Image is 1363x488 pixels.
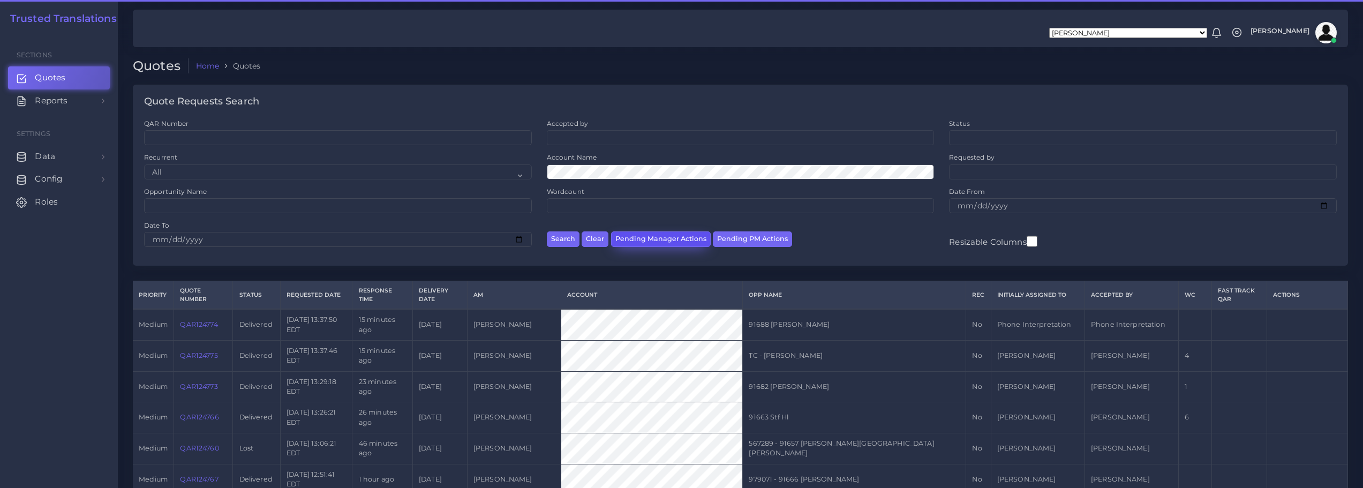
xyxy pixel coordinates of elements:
[991,309,1085,340] td: Phone Interpretation
[281,340,352,371] td: [DATE] 13:37:46 EDT
[144,153,177,162] label: Recurrent
[17,51,52,59] span: Sections
[8,66,110,89] a: Quotes
[467,309,561,340] td: [PERSON_NAME]
[412,433,467,464] td: [DATE]
[35,72,65,84] span: Quotes
[547,119,589,128] label: Accepted by
[412,281,467,309] th: Delivery Date
[743,281,966,309] th: Opp Name
[281,402,352,433] td: [DATE] 13:26:21 EDT
[1085,402,1178,433] td: [PERSON_NAME]
[180,444,219,452] a: QAR124760
[1212,281,1267,309] th: Fast Track QAR
[1178,281,1211,309] th: WC
[281,281,352,309] th: Requested Date
[467,371,561,402] td: [PERSON_NAME]
[1027,235,1037,248] input: Resizable Columns
[180,320,217,328] a: QAR124774
[467,402,561,433] td: [PERSON_NAME]
[743,371,966,402] td: 91682 [PERSON_NAME]
[180,475,218,483] a: QAR124767
[966,371,991,402] td: No
[8,168,110,190] a: Config
[991,402,1085,433] td: [PERSON_NAME]
[743,402,966,433] td: 91663 Stf Hl
[713,231,792,247] button: Pending PM Actions
[966,402,991,433] td: No
[233,309,281,340] td: Delivered
[561,281,742,309] th: Account
[35,173,63,185] span: Config
[35,196,58,208] span: Roles
[8,89,110,112] a: Reports
[180,382,217,391] a: QAR124773
[467,340,561,371] td: [PERSON_NAME]
[281,371,352,402] td: [DATE] 13:29:18 EDT
[1315,22,1337,43] img: avatar
[966,433,991,464] td: No
[35,151,55,162] span: Data
[281,433,352,464] td: [DATE] 13:06:21 EDT
[139,320,168,328] span: medium
[966,281,991,309] th: REC
[3,13,117,25] a: Trusted Translations
[1267,281,1348,309] th: Actions
[139,382,168,391] span: medium
[139,351,168,359] span: medium
[233,281,281,309] th: Status
[412,371,467,402] td: [DATE]
[1085,433,1178,464] td: [PERSON_NAME]
[1178,340,1211,371] td: 4
[949,153,995,162] label: Requested by
[133,58,189,74] h2: Quotes
[233,433,281,464] td: Lost
[582,231,608,247] button: Clear
[743,309,966,340] td: 91688 [PERSON_NAME]
[180,351,217,359] a: QAR124775
[352,340,412,371] td: 15 minutes ago
[1085,281,1178,309] th: Accepted by
[139,475,168,483] span: medium
[233,340,281,371] td: Delivered
[547,153,597,162] label: Account Name
[35,95,67,107] span: Reports
[1245,22,1341,43] a: [PERSON_NAME]avatar
[281,309,352,340] td: [DATE] 13:37:50 EDT
[991,340,1085,371] td: [PERSON_NAME]
[352,402,412,433] td: 26 minutes ago
[144,187,207,196] label: Opportunity Name
[233,371,281,402] td: Delivered
[17,130,50,138] span: Settings
[233,402,281,433] td: Delivered
[991,433,1085,464] td: [PERSON_NAME]
[743,433,966,464] td: 567289 - 91657 [PERSON_NAME][GEOGRAPHIC_DATA][PERSON_NAME]
[949,119,970,128] label: Status
[966,309,991,340] td: No
[352,371,412,402] td: 23 minutes ago
[991,371,1085,402] td: [PERSON_NAME]
[139,444,168,452] span: medium
[144,96,259,108] h4: Quote Requests Search
[412,402,467,433] td: [DATE]
[196,61,220,71] a: Home
[949,187,985,196] label: Date From
[467,433,561,464] td: [PERSON_NAME]
[8,145,110,168] a: Data
[467,281,561,309] th: AM
[144,119,189,128] label: QAR Number
[144,221,169,230] label: Date To
[352,281,412,309] th: Response Time
[219,61,260,71] li: Quotes
[1085,371,1178,402] td: [PERSON_NAME]
[743,340,966,371] td: TC - [PERSON_NAME]
[412,340,467,371] td: [DATE]
[352,433,412,464] td: 46 minutes ago
[1085,340,1178,371] td: [PERSON_NAME]
[1251,28,1309,35] span: [PERSON_NAME]
[611,231,711,247] button: Pending Manager Actions
[139,413,168,421] span: medium
[352,309,412,340] td: 15 minutes ago
[180,413,219,421] a: QAR124766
